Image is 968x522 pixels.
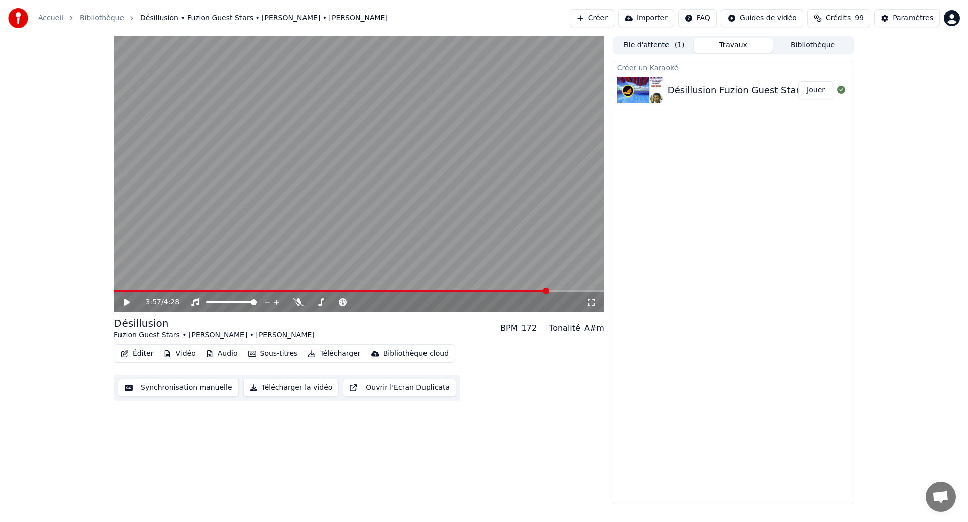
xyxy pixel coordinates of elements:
button: Crédits99 [807,9,870,27]
button: FAQ [678,9,717,27]
span: 3:57 [146,297,161,307]
div: Désillusion Fuzion Guest Stars [668,83,805,97]
span: 4:28 [164,297,179,307]
span: ( 1 ) [675,40,685,50]
span: 99 [855,13,864,23]
div: Fuzion Guest Stars • [PERSON_NAME] • [PERSON_NAME] [114,330,315,340]
button: Guides de vidéo [721,9,803,27]
button: Paramètres [874,9,940,27]
button: Télécharger [304,346,365,361]
a: Bibliothèque [80,13,124,23]
button: Travaux [694,38,773,53]
button: Bibliothèque [773,38,853,53]
div: Tonalité [549,322,580,334]
div: Ouvrir le chat [926,482,956,512]
button: Télécharger la vidéo [243,379,339,397]
span: Crédits [826,13,851,23]
div: Désillusion [114,316,315,330]
button: Jouer [798,81,833,99]
div: / [146,297,170,307]
div: Paramètres [893,13,933,23]
button: Ouvrir l'Ecran Duplicata [343,379,456,397]
button: Éditer [116,346,157,361]
button: Sous-titres [244,346,302,361]
div: 172 [522,322,537,334]
button: Synchronisation manuelle [118,379,239,397]
button: Vidéo [159,346,199,361]
button: Créer [570,9,614,27]
div: Créer un Karaoké [613,61,854,73]
a: Accueil [38,13,64,23]
div: Bibliothèque cloud [383,349,449,359]
button: File d'attente [614,38,694,53]
span: Désillusion • Fuzion Guest Stars • [PERSON_NAME] • [PERSON_NAME] [140,13,388,23]
nav: breadcrumb [38,13,388,23]
img: youka [8,8,28,28]
div: BPM [500,322,517,334]
button: Importer [618,9,674,27]
div: A#m [584,322,604,334]
button: Audio [202,346,242,361]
